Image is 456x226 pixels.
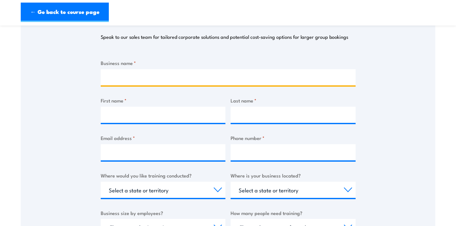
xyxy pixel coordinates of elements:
a: ← Go back to course page [21,3,109,22]
label: Phone number [231,134,356,142]
label: Email address [101,134,226,142]
label: First name [101,97,226,104]
p: Speak to our sales team for tailored corporate solutions and potential cost-saving options for la... [101,34,348,40]
label: Business size by employees? [101,209,226,217]
label: Where would you like training conducted? [101,172,226,179]
label: Business name [101,59,356,67]
label: Where is your business located? [231,172,356,179]
label: Last name [231,97,356,104]
label: How many people need training? [231,209,356,217]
